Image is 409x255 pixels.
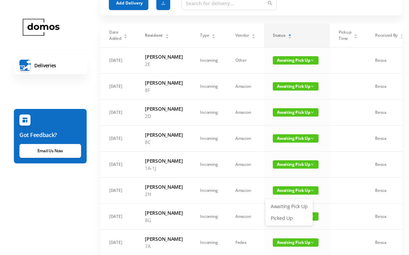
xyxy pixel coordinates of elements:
h6: [PERSON_NAME] [145,79,183,86]
td: Amazon [227,152,264,178]
p: 2E [145,60,183,68]
i: icon: caret-down [252,36,255,38]
span: Type [200,32,209,39]
div: Sort [288,33,292,37]
div: Sort [251,33,255,37]
div: Sort [211,33,216,37]
span: Awaiting Pick Up [273,134,319,143]
span: Date Added [109,29,121,42]
span: Awaiting Pick Up [273,238,319,247]
td: Amazon [227,100,264,126]
td: [DATE] [101,152,136,178]
i: icon: caret-down [124,36,128,38]
h6: [PERSON_NAME] [145,235,183,243]
i: icon: down [311,163,314,166]
a: Deliveries [14,56,87,74]
td: Amazon [227,126,264,152]
i: icon: caret-down [212,36,216,38]
p: 2D [145,112,183,120]
div: Sort [165,33,169,37]
i: icon: down [311,189,314,192]
td: [DATE] [101,48,136,74]
i: icon: caret-up [124,33,128,35]
span: Received By [375,32,398,39]
i: icon: down [311,111,314,114]
h6: [PERSON_NAME] [145,183,183,190]
h6: [PERSON_NAME] [145,209,183,216]
div: Sort [354,33,358,37]
i: icon: caret-up [212,33,216,35]
span: Resident [145,32,163,39]
i: icon: caret-down [354,36,358,38]
td: [DATE] [101,126,136,152]
i: icon: caret-up [400,33,404,35]
span: Awaiting Pick Up [273,108,319,117]
td: Amazon [227,178,264,204]
td: Incoming [191,126,227,152]
h6: [PERSON_NAME] [145,131,183,138]
td: Incoming [191,100,227,126]
p: 7A [145,243,183,250]
span: Vendor [235,32,249,39]
td: Amazon [227,74,264,100]
i: icon: caret-up [354,33,358,35]
span: Status [273,32,285,39]
i: icon: down [311,59,314,62]
p: 8G [145,216,183,224]
span: Awaiting Pick Up [273,82,319,91]
div: Sort [123,33,128,37]
td: Incoming [191,48,227,74]
span: Awaiting Pick Up [273,56,319,65]
td: [DATE] [101,178,136,204]
td: Incoming [191,204,227,230]
p: 1A-1J [145,164,183,172]
i: icon: caret-down [288,36,292,38]
td: Incoming [191,74,227,100]
h6: Got Feedback? [19,131,81,139]
p: 8F [145,86,183,94]
span: Pickup Time [339,29,351,42]
h6: [PERSON_NAME] [145,157,183,164]
i: icon: down [311,241,314,244]
h6: [PERSON_NAME] [145,53,183,60]
i: icon: search [268,1,272,6]
div: Sort [400,33,404,37]
td: [DATE] [101,100,136,126]
i: icon: down [311,85,314,88]
h6: [PERSON_NAME] [145,105,183,112]
p: 8C [145,138,183,146]
i: icon: caret-down [400,36,404,38]
i: icon: down [311,137,314,140]
td: [DATE] [101,204,136,230]
td: Amazon [227,204,264,230]
i: icon: caret-up [165,33,169,35]
td: Incoming [191,152,227,178]
a: Email Us Now [19,144,81,158]
td: [DATE] [101,74,136,100]
td: Other [227,48,264,74]
a: Awaiting Pick Up [267,201,312,212]
i: icon: caret-up [252,33,255,35]
span: Awaiting Pick Up [273,160,319,169]
i: icon: caret-up [288,33,292,35]
i: icon: caret-down [165,36,169,38]
a: Picked Up [267,213,312,224]
span: Awaiting Pick Up [273,186,319,195]
p: 2H [145,190,183,198]
td: Incoming [191,178,227,204]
